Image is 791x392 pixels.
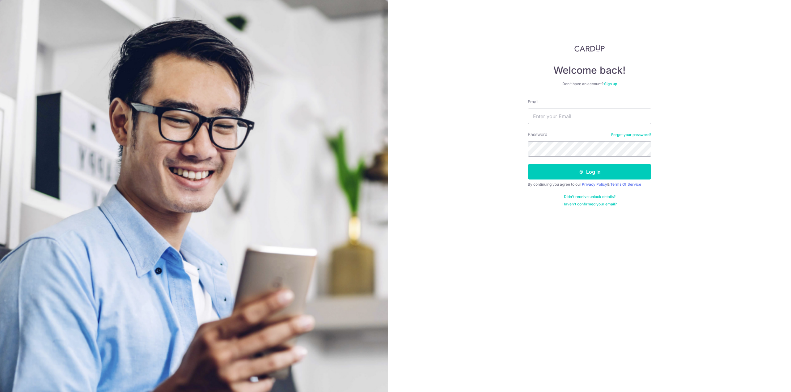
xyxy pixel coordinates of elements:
a: Sign up [604,81,617,86]
div: By continuing you agree to our & [528,182,651,187]
a: Privacy Policy [582,182,607,187]
input: Enter your Email [528,109,651,124]
button: Log in [528,164,651,179]
a: Terms Of Service [610,182,641,187]
a: Didn't receive unlock details? [564,194,615,199]
a: Haven't confirmed your email? [562,202,617,207]
label: Password [528,131,548,138]
a: Forgot your password? [611,132,651,137]
img: CardUp Logo [574,44,605,52]
div: Don’t have an account? [528,81,651,86]
label: Email [528,99,538,105]
h4: Welcome back! [528,64,651,76]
